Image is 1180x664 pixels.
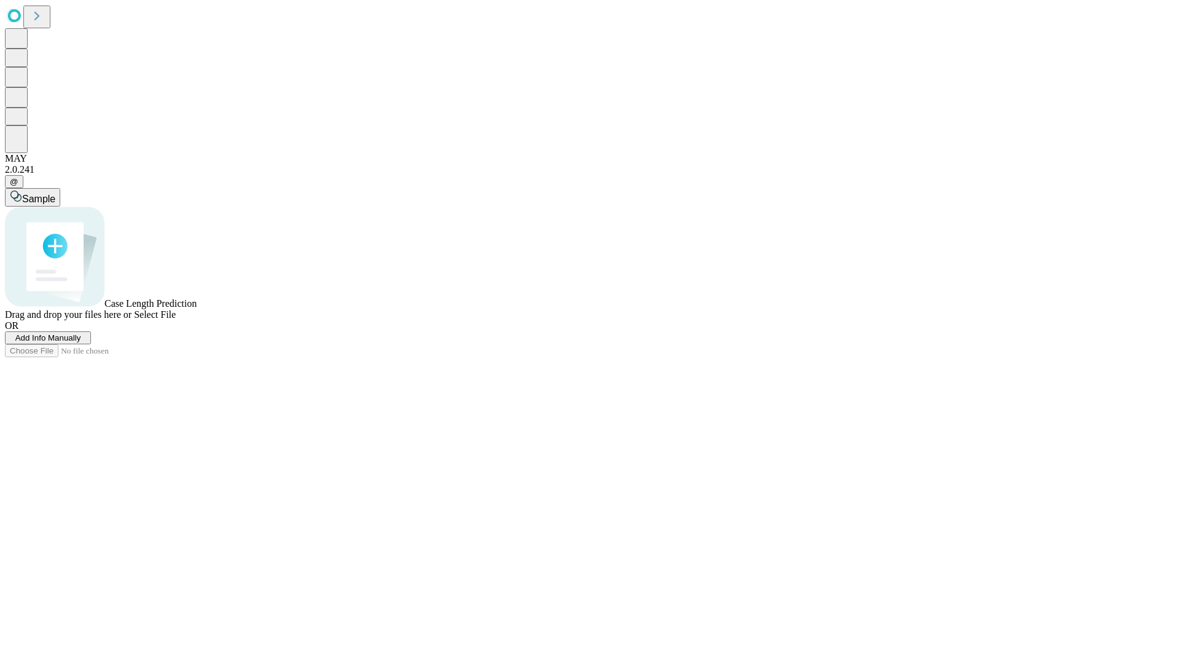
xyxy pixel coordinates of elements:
button: Add Info Manually [5,331,91,344]
span: Select File [134,309,176,320]
span: OR [5,320,18,331]
span: @ [10,177,18,186]
div: MAY [5,153,1175,164]
span: Drag and drop your files here or [5,309,132,320]
button: Sample [5,188,60,207]
div: 2.0.241 [5,164,1175,175]
span: Case Length Prediction [104,298,197,309]
span: Add Info Manually [15,333,81,342]
button: @ [5,175,23,188]
span: Sample [22,194,55,204]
